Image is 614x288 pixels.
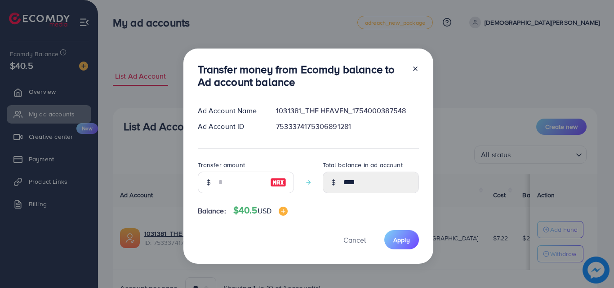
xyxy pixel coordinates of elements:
span: USD [258,206,271,216]
h3: Transfer money from Ecomdy balance to Ad account balance [198,63,405,89]
span: Cancel [343,235,366,245]
div: Ad Account Name [191,106,269,116]
div: Ad Account ID [191,121,269,132]
button: Apply [384,230,419,249]
div: 1031381_THE HEAVEN_1754000387548 [269,106,426,116]
label: Total balance in ad account [323,160,403,169]
img: image [270,177,286,188]
span: Balance: [198,206,226,216]
span: Apply [393,235,410,244]
button: Cancel [332,230,377,249]
div: 7533374175306891281 [269,121,426,132]
img: image [279,207,288,216]
label: Transfer amount [198,160,245,169]
h4: $40.5 [233,205,288,216]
